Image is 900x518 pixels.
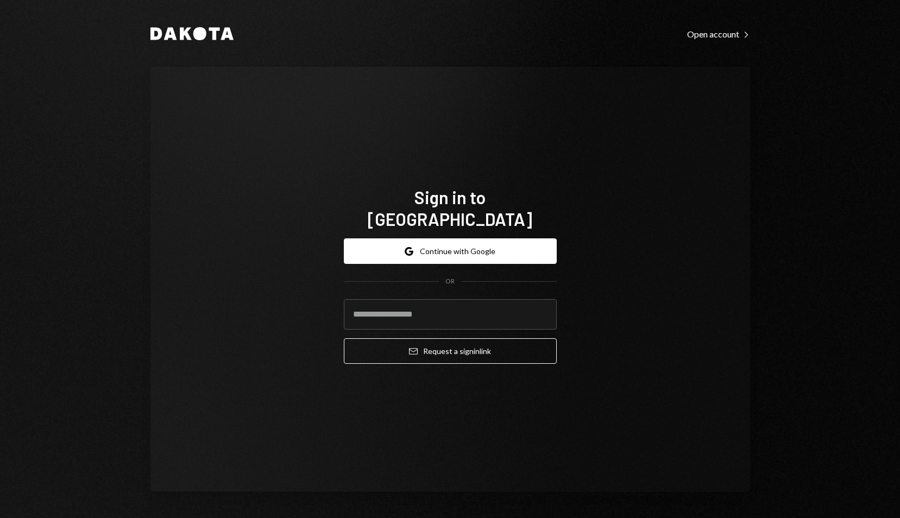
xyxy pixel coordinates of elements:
[687,29,750,40] div: Open account
[344,338,557,364] button: Request a signinlink
[445,277,455,286] div: OR
[344,238,557,264] button: Continue with Google
[344,186,557,230] h1: Sign in to [GEOGRAPHIC_DATA]
[687,28,750,40] a: Open account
